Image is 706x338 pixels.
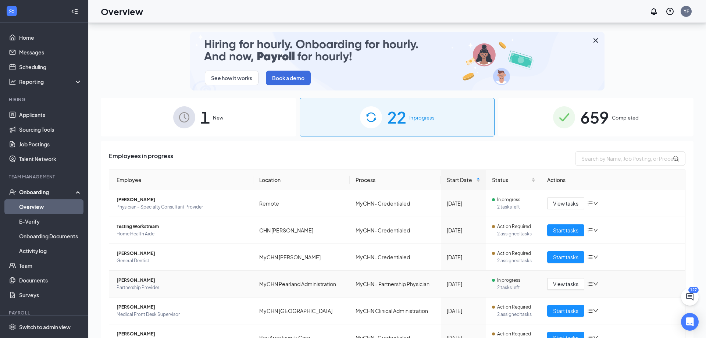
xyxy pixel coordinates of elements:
[19,243,82,258] a: Activity log
[685,292,694,301] svg: ChatActive
[447,176,475,184] span: Start Date
[497,230,535,238] span: 2 assigned tasks
[19,288,82,302] a: Surveys
[19,152,82,166] a: Talent Network
[117,230,247,238] span: Home Health Aide
[350,217,441,244] td: MyCHN- Credentialed
[497,330,531,338] span: Action Required
[547,305,584,317] button: Start tasks
[681,288,699,306] button: ChatActive
[409,114,435,121] span: In progress
[612,114,639,121] span: Completed
[19,78,82,85] div: Reporting
[350,190,441,217] td: MyCHN- Credentialed
[688,287,699,293] div: 127
[580,104,609,130] span: 659
[541,170,685,190] th: Actions
[205,71,258,85] button: See how it works
[19,122,82,137] a: Sourcing Tools
[9,96,81,103] div: Hiring
[19,45,82,60] a: Messages
[8,7,15,15] svg: WorkstreamLogo
[497,250,531,257] span: Action Required
[553,226,578,234] span: Start tasks
[553,199,578,207] span: View tasks
[587,254,593,260] span: bars
[553,253,578,261] span: Start tasks
[591,36,600,45] svg: Cross
[117,250,247,257] span: [PERSON_NAME]
[9,188,16,196] svg: UserCheck
[253,190,350,217] td: Remote
[9,78,16,85] svg: Analysis
[553,307,578,315] span: Start tasks
[9,174,81,180] div: Team Management
[9,323,16,331] svg: Settings
[350,170,441,190] th: Process
[101,5,143,18] h1: Overview
[593,308,598,313] span: down
[593,255,598,260] span: down
[350,271,441,298] td: MyCHN - Partnership Physician
[547,198,584,209] button: View tasks
[19,30,82,45] a: Home
[19,107,82,122] a: Applicants
[253,298,350,324] td: MyCHN [GEOGRAPHIC_DATA]
[387,104,406,130] span: 22
[71,8,78,15] svg: Collapse
[19,323,71,331] div: Switch to admin view
[109,151,173,166] span: Employees in progress
[253,217,350,244] td: CHN [PERSON_NAME]
[593,228,598,233] span: down
[547,278,584,290] button: View tasks
[19,214,82,229] a: E-Verify
[587,200,593,206] span: bars
[350,298,441,324] td: MyCHN Clinical Administration
[109,170,253,190] th: Employee
[553,280,578,288] span: View tasks
[497,303,531,311] span: Action Required
[547,251,584,263] button: Start tasks
[19,60,82,74] a: Scheduling
[447,226,481,234] div: [DATE]
[593,201,598,206] span: down
[253,271,350,298] td: MyCHN Pearland Administration
[117,196,247,203] span: [PERSON_NAME]
[497,223,531,230] span: Action Required
[684,8,689,14] div: YF
[266,71,311,85] button: Book a demo
[649,7,658,16] svg: Notifications
[587,308,593,314] span: bars
[117,203,247,211] span: Physician – Specialty Consultant Provider
[117,330,247,338] span: [PERSON_NAME]
[19,273,82,288] a: Documents
[447,280,481,288] div: [DATE]
[587,227,593,233] span: bars
[117,284,247,291] span: Partnership Provider
[19,199,82,214] a: Overview
[497,203,535,211] span: 2 tasks left
[447,253,481,261] div: [DATE]
[486,170,541,190] th: Status
[117,303,247,311] span: [PERSON_NAME]
[253,244,350,271] td: MyCHN [PERSON_NAME]
[19,258,82,273] a: Team
[593,281,598,287] span: down
[117,223,247,230] span: Testing Workstream
[117,257,247,264] span: General Dentist
[19,137,82,152] a: Job Postings
[575,151,685,166] input: Search by Name, Job Posting, or Process
[492,176,529,184] span: Status
[497,196,520,203] span: In progress
[497,277,520,284] span: In progress
[19,188,76,196] div: Onboarding
[497,257,535,264] span: 2 assigned tasks
[190,32,605,90] img: payroll-small.gif
[9,310,81,316] div: Payroll
[497,284,535,291] span: 2 tasks left
[350,244,441,271] td: MyCHN- Credentialed
[666,7,674,16] svg: QuestionInfo
[681,313,699,331] div: Open Intercom Messenger
[117,277,247,284] span: [PERSON_NAME]
[447,199,481,207] div: [DATE]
